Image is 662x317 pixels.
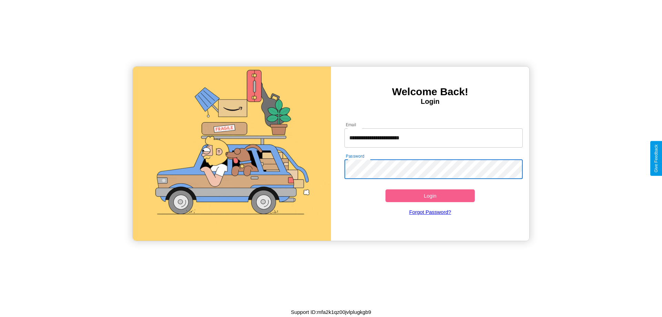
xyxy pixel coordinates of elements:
a: Forgot Password? [341,202,520,222]
h4: Login [331,98,529,106]
button: Login [385,189,475,202]
div: Give Feedback [654,145,659,172]
img: gif [133,67,331,241]
p: Support ID: mfa2k1qz00jvlplugkgb9 [291,307,371,317]
h3: Welcome Back! [331,86,529,98]
label: Email [346,122,357,128]
label: Password [346,153,364,159]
